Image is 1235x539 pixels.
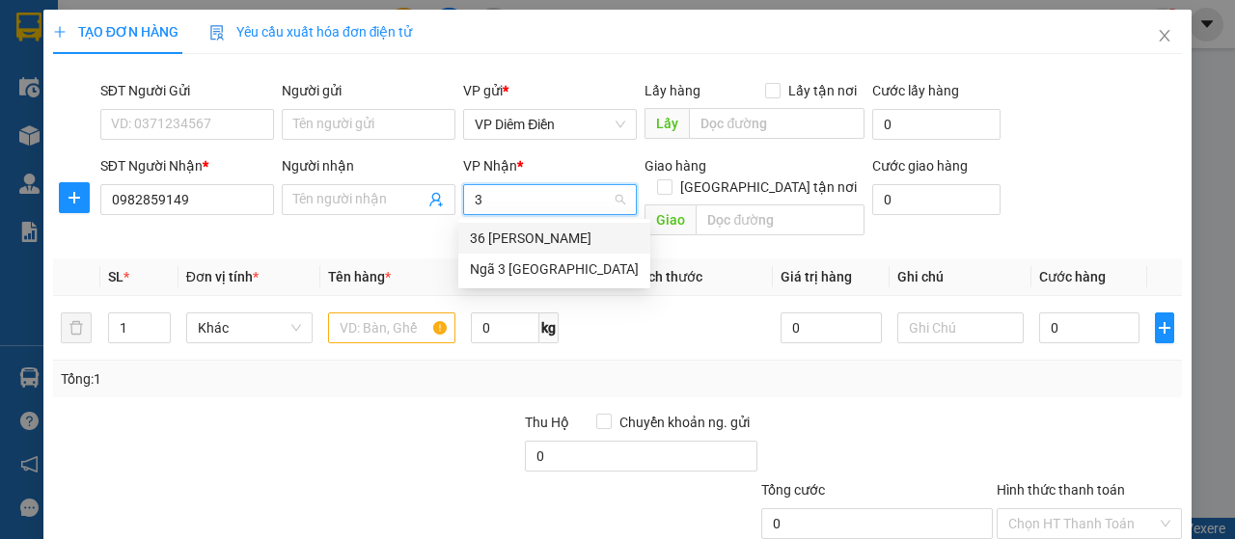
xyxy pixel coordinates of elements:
[897,312,1024,343] input: Ghi Chú
[328,312,454,343] input: VD: Bàn, Ghế
[61,312,92,343] button: delete
[282,80,455,101] div: Người gửi
[612,412,757,433] span: Chuyển khoản ng. gửi
[539,312,559,343] span: kg
[53,24,178,40] span: TẠO ĐƠN HÀNG
[1155,312,1174,343] button: plus
[463,80,637,101] div: VP gửi
[1156,320,1173,336] span: plus
[872,184,1001,215] input: Cước giao hàng
[1138,10,1192,64] button: Close
[645,204,696,235] span: Giao
[463,158,517,174] span: VP Nhận
[696,204,864,235] input: Dọc đường
[458,223,650,254] div: 36 Hồ Tùng Mậu
[100,155,274,176] div: SĐT Người Nhận
[1039,269,1106,284] span: Cước hàng
[645,158,706,174] span: Giao hàng
[186,269,259,284] span: Đơn vị tính
[470,228,639,249] div: 36 [PERSON_NAME]
[428,192,444,207] span: user-add
[282,155,455,176] div: Người nhận
[59,182,90,213] button: plus
[872,109,1001,140] input: Cước lấy hàng
[872,83,959,98] label: Cước lấy hàng
[60,190,89,205] span: plus
[475,110,625,139] span: VP Diêm Điền
[636,269,702,284] span: Kích thước
[470,258,639,280] div: Ngã 3 [GEOGRAPHIC_DATA]
[872,158,968,174] label: Cước giao hàng
[781,312,882,343] input: 0
[198,313,301,342] span: Khác
[645,83,700,98] span: Lấy hàng
[890,258,1031,296] th: Ghi chú
[672,176,864,198] span: [GEOGRAPHIC_DATA] tận nơi
[61,368,479,390] div: Tổng: 1
[645,108,689,139] span: Lấy
[761,482,825,498] span: Tổng cước
[997,482,1125,498] label: Hình thức thanh toán
[100,80,274,101] div: SĐT Người Gửi
[108,269,123,284] span: SL
[781,269,852,284] span: Giá trị hàng
[1157,28,1172,43] span: close
[53,25,67,39] span: plus
[458,254,650,284] div: Ngã 3 Thụy Liên
[209,25,225,40] img: icon
[328,269,391,284] span: Tên hàng
[209,24,413,40] span: Yêu cầu xuất hóa đơn điện tử
[689,108,864,139] input: Dọc đường
[781,80,864,101] span: Lấy tận nơi
[525,415,569,430] span: Thu Hộ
